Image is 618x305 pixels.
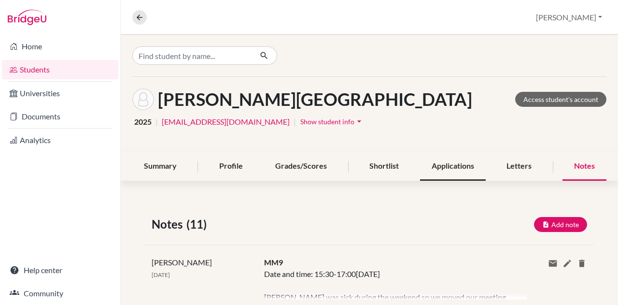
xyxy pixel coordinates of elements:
[132,88,154,110] img: Zóra Tulik's avatar
[2,107,118,126] a: Documents
[300,114,365,129] button: Show student infoarrow_drop_down
[420,152,486,181] div: Applications
[158,89,472,110] h1: [PERSON_NAME][GEOGRAPHIC_DATA]
[208,152,254,181] div: Profile
[2,261,118,280] a: Help center
[264,268,512,300] div: Date and time: 15:30-17:00[DATE] [PERSON_NAME] was sick during the weekend so we moved our meetin...
[300,117,354,126] span: Show student info
[515,92,606,107] a: Access student's account
[354,116,364,126] i: arrow_drop_down
[132,46,252,65] input: Find student by name...
[2,60,118,79] a: Students
[562,152,606,181] div: Notes
[534,217,587,232] button: Add note
[2,84,118,103] a: Universities
[8,10,46,25] img: Bridge-U
[264,152,338,181] div: Grades/Scores
[2,131,118,150] a: Analytics
[152,258,212,267] span: [PERSON_NAME]
[264,258,283,267] span: MM9
[134,116,152,128] span: 2025
[152,216,186,233] span: Notes
[155,116,158,128] span: |
[132,152,188,181] div: Summary
[2,284,118,303] a: Community
[2,37,118,56] a: Home
[186,216,211,233] span: (11)
[495,152,543,181] div: Letters
[294,116,296,128] span: |
[162,116,290,128] a: [EMAIL_ADDRESS][DOMAIN_NAME]
[358,152,410,181] div: Shortlist
[152,271,170,278] span: [DATE]
[532,8,606,27] button: [PERSON_NAME]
